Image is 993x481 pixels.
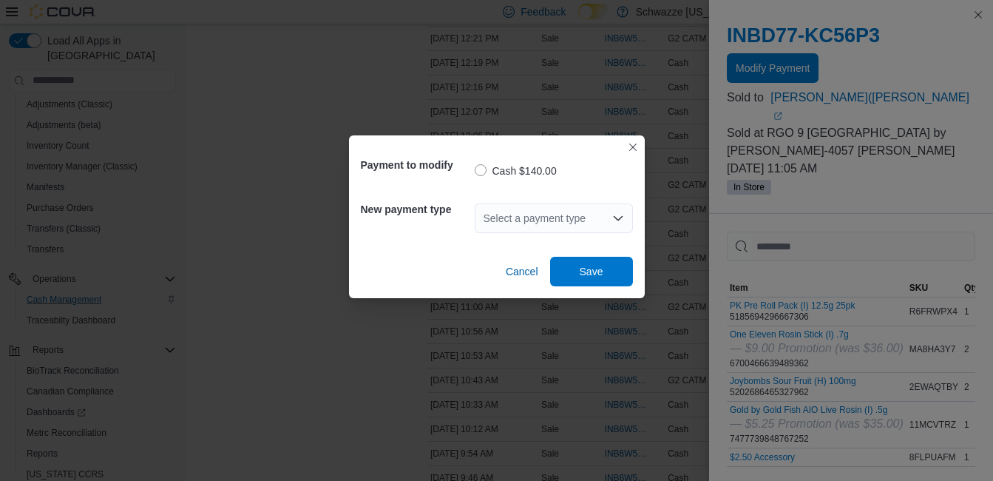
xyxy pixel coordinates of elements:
[361,195,472,224] h5: New payment type
[361,150,472,180] h5: Payment to modify
[475,162,557,180] label: Cash $140.00
[550,257,633,286] button: Save
[624,138,642,156] button: Closes this modal window
[612,212,624,224] button: Open list of options
[500,257,544,286] button: Cancel
[484,209,485,227] input: Accessible screen reader label
[580,264,603,279] span: Save
[506,264,538,279] span: Cancel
